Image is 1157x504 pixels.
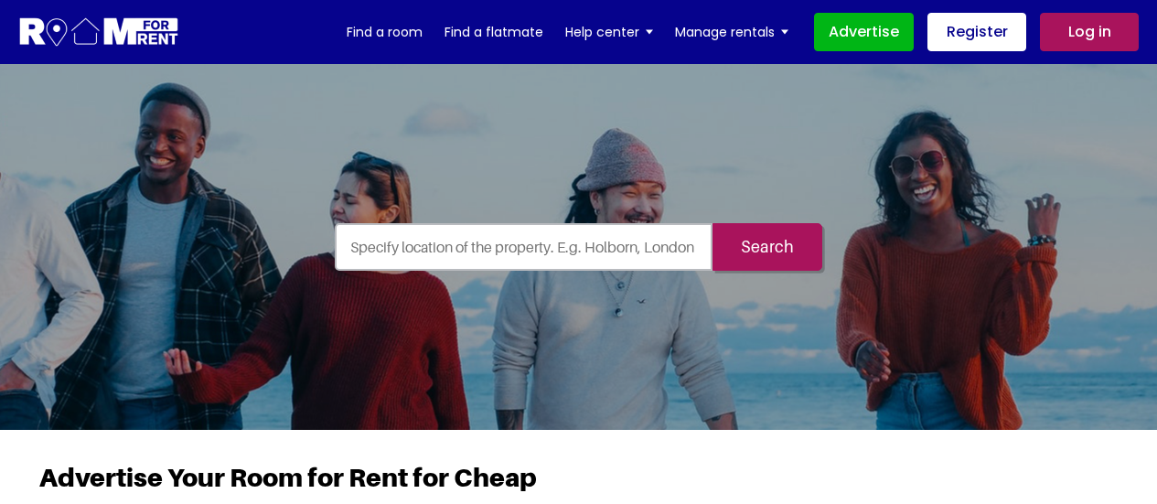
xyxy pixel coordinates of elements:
a: Find a flatmate [445,18,543,46]
img: Logo for Room for Rent, featuring a welcoming design with a house icon and modern typography [18,16,180,49]
a: Help center [565,18,653,46]
a: Find a room [347,18,423,46]
input: Specify location of the property. E.g. Holborn, London [335,223,713,271]
a: Register [927,13,1026,51]
a: Log in [1040,13,1139,51]
a: Advertise [814,13,914,51]
input: Search [712,223,822,271]
a: Manage rentals [675,18,788,46]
